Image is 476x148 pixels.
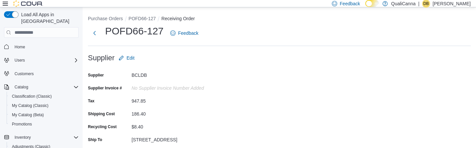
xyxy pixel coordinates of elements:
button: Catalog [12,83,31,91]
span: My Catalog (Classic) [12,103,49,108]
button: Receiving Order [161,16,195,21]
span: Feedback [340,0,360,7]
span: Home [12,42,79,51]
a: Classification (Classic) [9,92,55,100]
span: Users [12,56,79,64]
button: Home [1,42,81,51]
button: Promotions [7,120,81,129]
button: Purchase Orders [88,16,123,21]
span: Customers [12,70,79,78]
span: Inventory [15,135,31,140]
div: $8.40 [132,122,220,129]
a: Home [12,43,28,51]
h1: POFD66-127 [105,25,164,38]
img: Cova [13,0,43,7]
button: POFD66-127 [129,16,156,21]
div: No Supplier Invoice Number added [132,83,220,91]
div: BCLDB [132,70,220,78]
button: My Catalog (Classic) [7,101,81,110]
span: Classification (Classic) [9,92,79,100]
nav: An example of EuiBreadcrumbs [88,15,471,23]
a: Promotions [9,120,35,128]
span: My Catalog (Beta) [12,112,44,118]
button: Classification (Classic) [7,92,81,101]
button: Next [88,26,101,40]
a: Customers [12,70,36,78]
a: My Catalog (Beta) [9,111,47,119]
span: Promotions [12,122,32,127]
label: Supplier [88,73,104,78]
button: Users [12,56,27,64]
span: My Catalog (Beta) [9,111,79,119]
button: My Catalog (Beta) [7,110,81,120]
label: Ship To [88,137,102,142]
button: Edit [116,51,137,65]
div: [STREET_ADDRESS] [132,134,220,142]
span: Catalog [12,83,79,91]
button: Inventory [1,133,81,142]
span: Promotions [9,120,79,128]
a: My Catalog (Classic) [9,102,51,110]
span: Inventory [12,133,79,141]
button: Users [1,56,81,65]
span: Catalog [15,84,28,90]
label: Recycling Cost [88,124,117,129]
button: Customers [1,69,81,78]
span: Users [15,58,25,63]
label: Shipping Cost [88,111,115,117]
button: Catalog [1,82,81,92]
a: Feedback [168,26,201,40]
label: Tax [88,98,95,104]
h3: Supplier [88,54,115,62]
span: Feedback [178,30,198,36]
span: Load All Apps in [GEOGRAPHIC_DATA] [19,11,79,25]
div: 947.85 [132,96,220,104]
span: Edit [127,55,135,61]
span: Home [15,44,25,50]
span: My Catalog (Classic) [9,102,79,110]
label: Supplier Invoice # [88,85,122,91]
span: Classification (Classic) [12,94,52,99]
button: Inventory [12,133,33,141]
div: 186.40 [132,109,220,117]
span: Customers [15,71,34,76]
